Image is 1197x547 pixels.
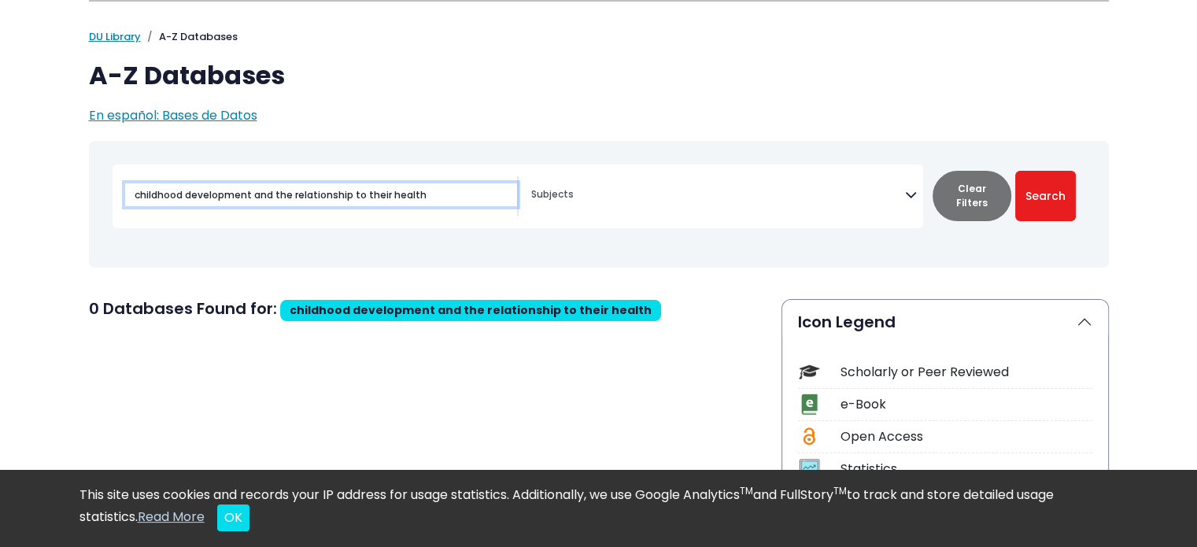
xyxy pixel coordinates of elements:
h1: A-Z Databases [89,61,1109,91]
a: DU Library [89,29,141,44]
img: Icon Open Access [800,426,819,447]
span: 0 Databases Found for: [89,298,277,320]
input: Search database by title or keyword [125,183,517,206]
div: e-Book [840,395,1092,414]
img: Icon e-Book [799,394,820,415]
div: This site uses cookies and records your IP address for usage statistics. Additionally, we use Goo... [79,486,1118,531]
nav: breadcrumb [89,29,1109,45]
nav: Search filters [89,141,1109,268]
img: Icon Statistics [799,458,820,479]
button: Close [217,504,249,531]
span: childhood development and the relationship to their health [290,302,652,318]
img: Icon Scholarly or Peer Reviewed [799,361,820,383]
a: Read More [138,508,205,526]
sup: TM [833,484,847,497]
a: En español: Bases de Datos [89,106,257,124]
sup: TM [740,484,753,497]
button: Submit for Search Results [1015,171,1076,221]
textarea: Search [531,190,905,202]
div: Open Access [840,427,1092,446]
div: Statistics [840,460,1092,479]
button: Icon Legend [782,300,1108,344]
div: Scholarly or Peer Reviewed [840,363,1092,382]
li: A-Z Databases [141,29,238,45]
button: Clear Filters [933,171,1011,221]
